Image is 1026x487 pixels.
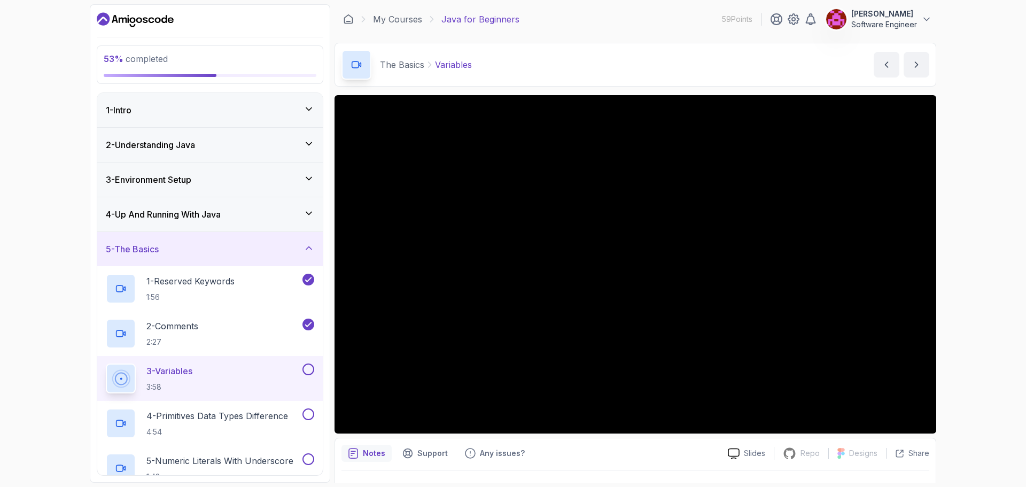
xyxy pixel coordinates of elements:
[106,319,314,349] button: 2-Comments2:27
[380,58,424,71] p: The Basics
[146,427,288,437] p: 4:54
[106,453,314,483] button: 5-Numeric Literals With Underscore1:42
[908,448,929,459] p: Share
[886,448,929,459] button: Share
[104,53,123,64] span: 53 %
[826,9,846,29] img: user profile image
[106,104,131,117] h3: 1 - Intro
[146,382,192,392] p: 3:58
[146,320,198,333] p: 2 - Comments
[97,197,323,231] button: 4-Up And Running With Java
[363,448,385,459] p: Notes
[146,454,293,467] p: 5 - Numeric Literals With Underscore
[106,173,191,186] h3: 3 - Environment Setup
[106,408,314,438] button: 4-Primitives Data Types Difference4:54
[104,53,168,64] span: completed
[851,19,917,30] p: Software Engineer
[106,138,195,151] h3: 2 - Understanding Java
[458,445,531,462] button: Feedback button
[106,364,314,393] button: 3-Variables3:58
[106,274,314,304] button: 1-Reserved Keywords1:56
[146,292,235,303] p: 1:56
[97,128,323,162] button: 2-Understanding Java
[874,52,899,78] button: previous content
[97,11,174,28] a: Dashboard
[106,243,159,256] h3: 5 - The Basics
[417,448,448,459] p: Support
[800,448,820,459] p: Repo
[435,58,472,71] p: Variables
[146,275,235,288] p: 1 - Reserved Keywords
[341,445,392,462] button: notes button
[826,9,932,30] button: user profile image[PERSON_NAME]Software Engineer
[744,448,765,459] p: Slides
[904,52,929,78] button: next content
[343,14,354,25] a: Dashboard
[441,13,519,26] p: Java for Beginners
[106,208,221,221] h3: 4 - Up And Running With Java
[146,337,198,347] p: 2:27
[97,232,323,266] button: 5-The Basics
[480,448,525,459] p: Any issues?
[97,163,323,197] button: 3-Environment Setup
[396,445,454,462] button: Support button
[373,13,422,26] a: My Courses
[146,471,293,482] p: 1:42
[722,14,752,25] p: 59 Points
[851,9,917,19] p: [PERSON_NAME]
[719,448,774,459] a: Slides
[146,409,288,422] p: 4 - Primitives Data Types Difference
[146,365,192,377] p: 3 - Variables
[335,95,936,434] iframe: 3 - Variables
[97,93,323,127] button: 1-Intro
[849,448,877,459] p: Designs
